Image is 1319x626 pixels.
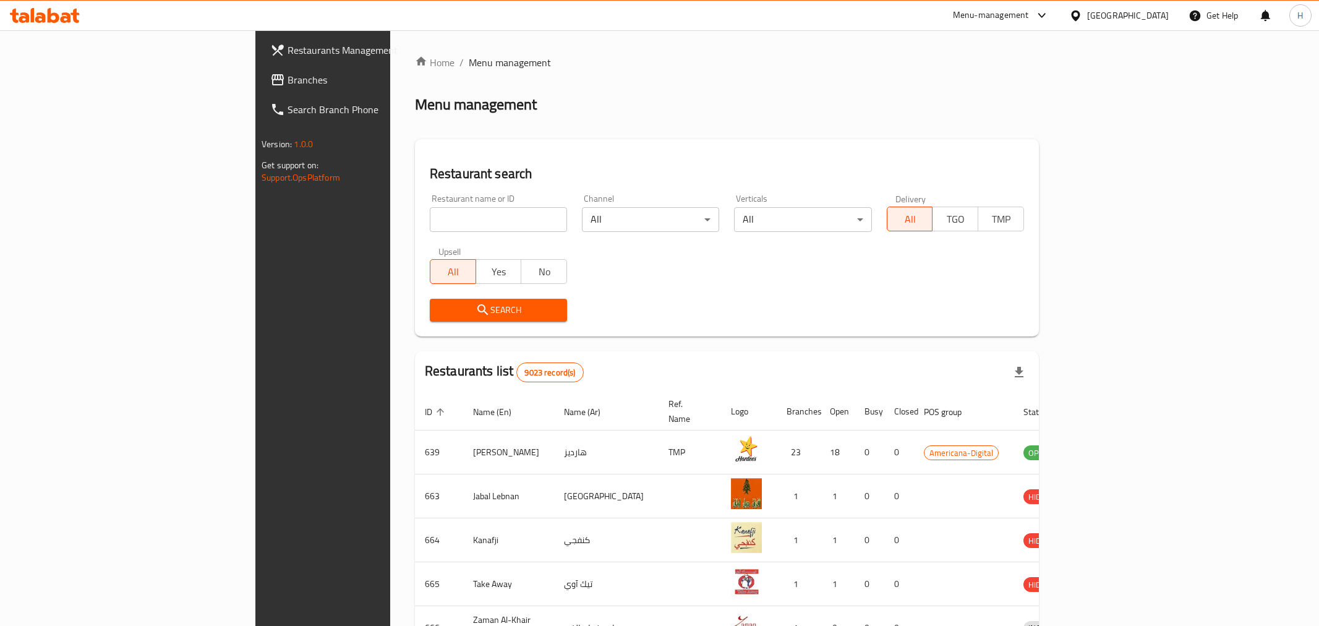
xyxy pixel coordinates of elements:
nav: breadcrumb [415,55,1039,70]
td: كنفجي [554,518,659,562]
span: Status [1023,405,1064,419]
td: 1 [777,474,820,518]
td: [GEOGRAPHIC_DATA] [554,474,659,518]
td: [PERSON_NAME] [463,431,554,474]
img: Hardee's [731,434,762,465]
th: Busy [855,393,884,431]
h2: Menu management [415,95,537,114]
td: 0 [884,562,914,606]
div: HIDDEN [1023,577,1061,592]
button: All [430,259,476,284]
a: Support.OpsPlatform [262,169,340,186]
span: Restaurants Management [288,43,466,58]
span: Get support on: [262,157,318,173]
span: Americana-Digital [924,446,998,460]
td: TMP [659,431,721,474]
td: 1 [820,474,855,518]
input: Search for restaurant name or ID.. [430,207,567,232]
div: HIDDEN [1023,489,1061,504]
th: Open [820,393,855,431]
td: 23 [777,431,820,474]
div: [GEOGRAPHIC_DATA] [1087,9,1169,22]
span: Version: [262,136,292,152]
label: Upsell [438,247,461,255]
td: 0 [855,431,884,474]
td: Kanafji [463,518,554,562]
span: HIDDEN [1023,490,1061,504]
label: Delivery [895,194,926,203]
h2: Restaurants list [425,362,584,382]
h2: Restaurant search [430,165,1024,183]
img: Jabal Lebnan [731,478,762,509]
img: Kanafji [731,522,762,553]
img: Take Away [731,566,762,597]
div: OPEN [1023,445,1054,460]
a: Search Branch Phone [260,95,476,124]
span: All [892,210,928,228]
td: 0 [884,431,914,474]
span: Search [440,302,557,318]
span: TGO [937,210,973,228]
span: Ref. Name [668,397,706,426]
td: 0 [855,562,884,606]
span: TMP [983,210,1019,228]
td: 1 [777,562,820,606]
button: Yes [476,259,522,284]
td: Jabal Lebnan [463,474,554,518]
span: HIDDEN [1023,578,1061,592]
td: 18 [820,431,855,474]
td: 0 [855,474,884,518]
th: Logo [721,393,777,431]
td: 1 [777,518,820,562]
div: HIDDEN [1023,533,1061,548]
span: Menu management [469,55,551,70]
span: Name (Ar) [564,405,617,419]
button: Search [430,299,567,322]
div: Total records count [516,362,583,382]
td: هارديز [554,431,659,474]
td: تيك آوي [554,562,659,606]
span: HIDDEN [1023,534,1061,548]
td: 1 [820,518,855,562]
span: All [435,263,471,281]
a: Restaurants Management [260,35,476,65]
button: TMP [978,207,1024,231]
span: No [526,263,562,281]
span: 1.0.0 [294,136,313,152]
span: ID [425,405,448,419]
td: 0 [855,518,884,562]
span: Name (En) [473,405,527,419]
span: POS group [924,405,978,419]
td: Take Away [463,562,554,606]
button: All [887,207,933,231]
span: 9023 record(s) [517,367,583,379]
div: Menu-management [953,8,1029,23]
span: H [1297,9,1303,22]
button: TGO [932,207,978,231]
span: Branches [288,72,466,87]
span: OPEN [1023,446,1054,460]
div: All [582,207,719,232]
a: Branches [260,65,476,95]
td: 0 [884,518,914,562]
td: 1 [820,562,855,606]
div: Export file [1004,358,1034,387]
th: Branches [777,393,820,431]
span: Yes [481,263,517,281]
button: No [521,259,567,284]
span: Search Branch Phone [288,102,466,117]
th: Closed [884,393,914,431]
div: All [734,207,871,232]
td: 0 [884,474,914,518]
